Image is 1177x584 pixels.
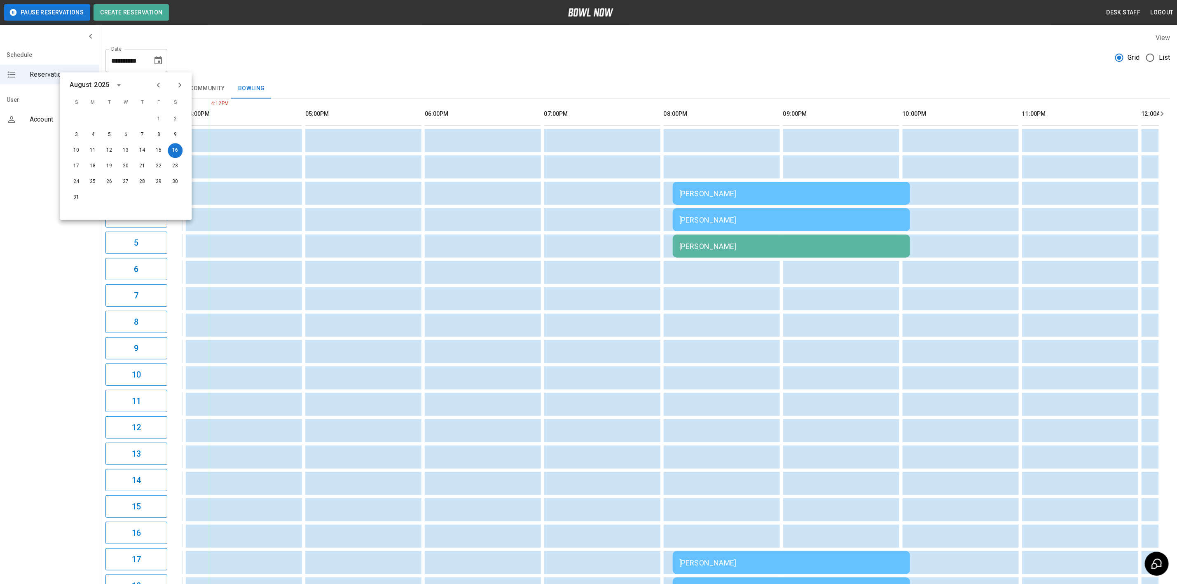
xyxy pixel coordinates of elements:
button: 9 [105,337,167,359]
span: T [135,95,150,111]
button: Aug 13, 2025 [119,143,133,158]
img: logo [568,8,613,16]
button: Aug 10, 2025 [69,143,84,158]
button: Aug 19, 2025 [102,159,117,174]
label: View [1156,34,1170,42]
button: Bowling [232,79,271,99]
div: [PERSON_NAME] [679,558,903,567]
button: Aug 12, 2025 [102,143,117,158]
h6: 12 [132,421,141,434]
button: Aug 27, 2025 [119,175,133,190]
h6: 16 [132,526,141,539]
span: Account [30,115,92,124]
button: Aug 20, 2025 [119,159,133,174]
button: 16 [105,522,167,544]
div: 2025 [94,80,109,90]
button: Desk Staff [1103,5,1144,20]
h6: 9 [134,342,138,355]
button: Aug 11, 2025 [86,143,101,158]
button: Aug 26, 2025 [102,175,117,190]
span: 4:12PM [209,100,211,108]
button: 7 [105,284,167,307]
button: Next month [173,78,187,92]
button: 15 [105,495,167,518]
button: Aug 28, 2025 [135,175,150,190]
button: 11 [105,390,167,412]
button: Choose date, selected date is Aug 16, 2025 [150,52,166,69]
div: [PERSON_NAME] [679,216,903,224]
h6: 10 [132,368,141,381]
button: Community [183,79,232,99]
button: Aug 16, 2025 [168,143,183,158]
h6: 17 [132,553,141,566]
h6: 11 [132,394,141,408]
span: M [86,95,101,111]
span: F [152,95,166,111]
button: Aug 18, 2025 [86,159,101,174]
span: S [69,95,84,111]
button: Aug 23, 2025 [168,159,183,174]
button: Aug 15, 2025 [152,143,166,158]
h6: 7 [134,289,138,302]
button: 14 [105,469,167,491]
button: Logout [1147,5,1177,20]
button: Aug 29, 2025 [152,175,166,190]
div: [PERSON_NAME] [679,189,903,198]
button: Aug 6, 2025 [119,128,133,143]
span: S [168,95,183,111]
h6: 5 [134,236,138,249]
button: Aug 24, 2025 [69,175,84,190]
button: Aug 3, 2025 [69,128,84,143]
span: Reservations [30,70,92,80]
h6: 15 [132,500,141,513]
button: Aug 25, 2025 [86,175,101,190]
button: 10 [105,364,167,386]
div: August [70,80,92,90]
button: Aug 2, 2025 [168,112,183,127]
button: Aug 9, 2025 [168,128,183,143]
span: List [1159,53,1170,63]
button: calendar view is open, switch to year view [112,78,126,92]
button: 5 [105,232,167,254]
button: Aug 21, 2025 [135,159,150,174]
button: 17 [105,548,167,570]
span: Grid [1128,53,1140,63]
button: Aug 4, 2025 [86,128,101,143]
button: Previous month [152,78,166,92]
button: Aug 14, 2025 [135,143,150,158]
button: Aug 31, 2025 [69,190,84,205]
h6: 6 [134,263,138,276]
button: 8 [105,311,167,333]
button: Aug 22, 2025 [152,159,166,174]
button: Aug 30, 2025 [168,175,183,190]
h6: 8 [134,315,138,328]
h6: 13 [132,447,141,460]
div: [PERSON_NAME] [679,242,903,251]
span: T [102,95,117,111]
button: 6 [105,258,167,280]
button: Aug 7, 2025 [135,128,150,143]
button: Aug 5, 2025 [102,128,117,143]
span: W [119,95,133,111]
button: Aug 8, 2025 [152,128,166,143]
div: inventory tabs [105,79,1170,99]
h6: 14 [132,474,141,487]
button: Aug 17, 2025 [69,159,84,174]
button: Aug 1, 2025 [152,112,166,127]
button: 12 [105,416,167,439]
button: 13 [105,443,167,465]
button: Create Reservation [94,4,169,21]
button: Pause Reservations [4,4,90,21]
